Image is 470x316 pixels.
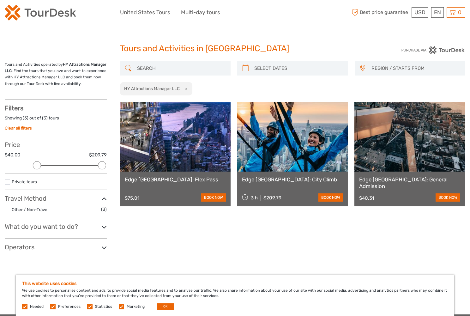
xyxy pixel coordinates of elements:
[359,176,460,189] a: Edge [GEOGRAPHIC_DATA]: General Admission
[30,304,44,309] label: Needed
[5,152,20,158] label: $40.00
[5,5,76,21] img: 2254-3441b4b5-4e5f-4d00-b396-31f1d84a6ebf_logo_small.png
[22,281,448,286] h5: This website uses cookies
[24,115,27,121] label: 3
[181,85,189,92] button: x
[252,63,345,74] input: SELECT DATES
[5,61,107,87] p: Tours and Activities operated by . Find the tours that you love and want to experience with HY At...
[101,206,107,213] span: (3)
[5,243,107,251] h3: Operators
[201,193,226,202] a: book now
[135,63,228,74] input: SEARCH
[318,193,343,202] a: book now
[359,195,374,201] div: $40.31
[125,176,226,183] a: Edge [GEOGRAPHIC_DATA]: Flex Pass
[5,125,32,131] a: Clear all filters
[401,46,465,54] img: PurchaseViaTourDesk.png
[431,7,444,18] div: EN
[181,8,220,17] a: Multi-day tours
[436,193,460,202] a: book now
[369,63,462,74] button: REGION / STARTS FROM
[242,176,343,183] a: Edge [GEOGRAPHIC_DATA]: City Climb
[263,195,281,201] div: $209.79
[5,195,107,202] h3: Travel Method
[89,152,107,158] label: $209.79
[95,304,112,309] label: Statistics
[5,223,107,230] h3: What do you want to do?
[457,9,462,15] span: 0
[16,275,454,316] div: We use cookies to personalise content and ads, to provide social media features and to analyse ou...
[414,9,425,15] span: USD
[120,8,170,17] a: United States Tours
[5,62,106,73] strong: HY Attractions Manager LLC
[12,207,48,212] a: Other / Non-Travel
[12,179,37,184] a: Private tours
[124,86,180,91] h2: HY Attractions Manager LLC
[127,304,145,309] label: Marketing
[157,303,174,310] button: OK
[251,195,258,201] span: 3 h
[350,7,410,18] span: Best price guarantee
[5,141,107,149] h3: Price
[120,44,350,54] h1: Tours and Activities in [GEOGRAPHIC_DATA]
[5,115,107,125] div: Showing ( ) out of ( ) tours
[5,104,23,112] strong: Filters
[125,195,139,201] div: $75.01
[44,115,46,121] label: 3
[58,304,81,309] label: Preferences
